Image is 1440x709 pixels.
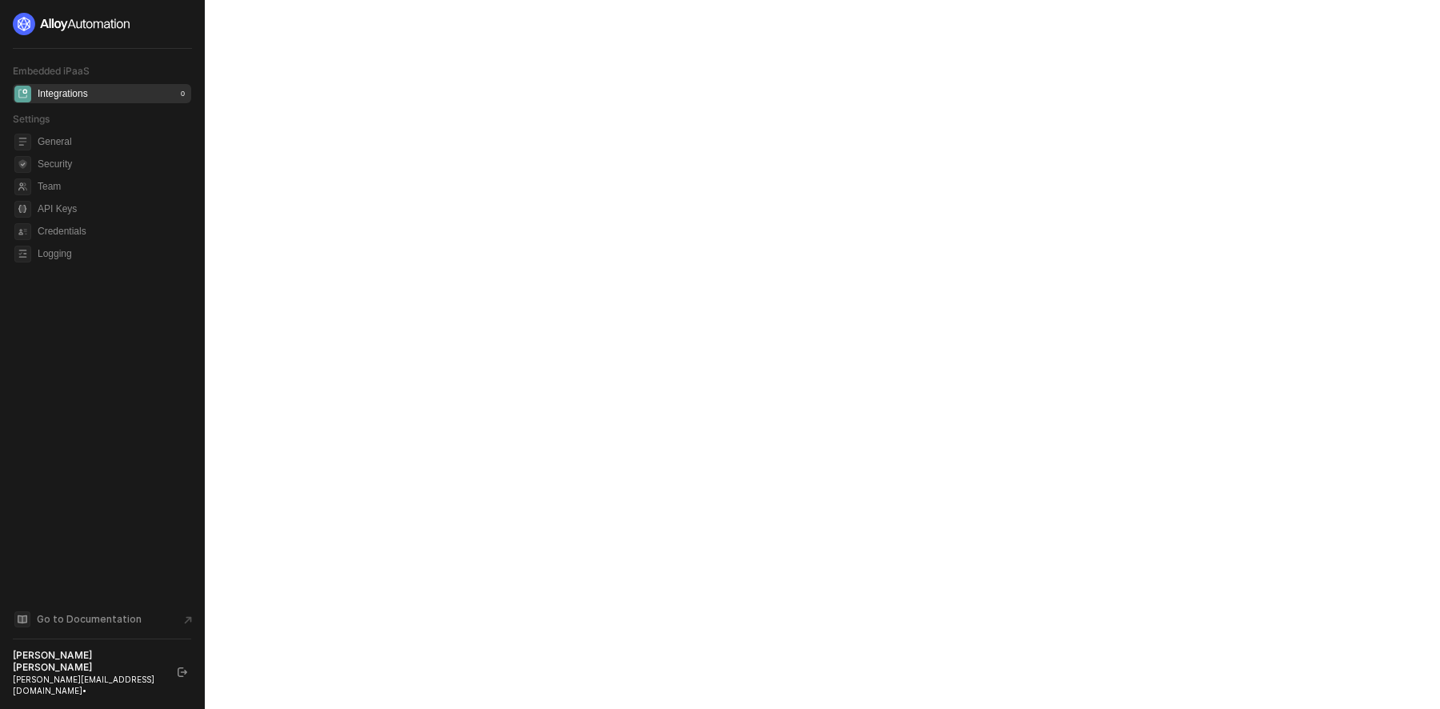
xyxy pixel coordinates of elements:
[14,86,31,102] span: integrations
[14,611,30,627] span: documentation
[37,612,142,626] span: Go to Documentation
[14,156,31,173] span: security
[178,87,188,100] div: 0
[38,87,88,101] div: Integrations
[13,610,192,629] a: Knowledge Base
[13,65,90,77] span: Embedded iPaaS
[14,178,31,195] span: team
[13,674,163,696] div: [PERSON_NAME][EMAIL_ADDRESS][DOMAIN_NAME] •
[13,649,163,674] div: [PERSON_NAME] [PERSON_NAME]
[38,154,188,174] span: Security
[38,222,188,241] span: Credentials
[38,132,188,151] span: General
[13,113,50,125] span: Settings
[13,13,131,35] img: logo
[14,201,31,218] span: api-key
[180,612,196,628] span: document-arrow
[178,667,187,677] span: logout
[14,223,31,240] span: credentials
[14,134,31,150] span: general
[38,244,188,263] span: Logging
[14,246,31,262] span: logging
[13,13,191,35] a: logo
[38,177,188,196] span: Team
[38,199,188,218] span: API Keys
